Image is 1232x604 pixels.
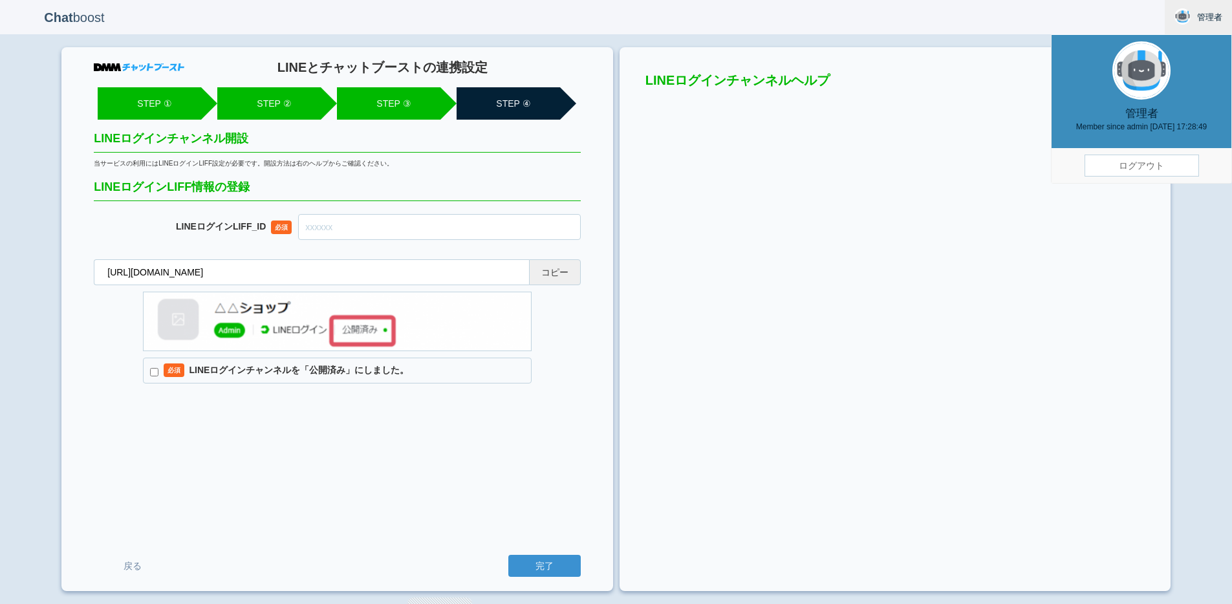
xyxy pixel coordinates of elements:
img: DMMチャットブースト [94,63,184,71]
input: 完了 [508,555,581,577]
li: STEP ① [98,87,201,120]
span: 必須 [271,221,292,234]
h2: LINEログインLIFF情報の登録 [94,181,580,201]
div: 当サービスの利用にはLINEログインLIFF設定が必要です。開設方法は右のヘルプからご確認ください。 [94,159,580,168]
li: STEP ② [217,87,321,120]
li: STEP ④ [457,87,560,120]
span: 管理者 [1197,11,1222,24]
p: 管理者 [1058,106,1225,133]
small: Member since admin [DATE] 17:28:49 [1058,122,1225,133]
input: xxxxxx [298,214,580,240]
span: 必須 [164,363,184,377]
a: 戻る [94,554,171,578]
label: LINEログインチャンネルを「公開済み」にしました。 [143,358,532,383]
a: ログアウト [1085,155,1199,177]
img: LINEログインチャンネル情報の登録確認 [143,292,532,351]
img: User Image [1174,8,1191,25]
p: boost [10,1,139,34]
b: Chat [44,10,72,25]
h1: LINEとチャットブーストの連携設定 [184,60,580,74]
input: 必須LINEログインチャンネルを「公開済み」にしました。 [150,368,158,376]
h3: LINEログインチャンネルヘルプ [632,73,1158,94]
li: STEP ③ [337,87,440,120]
img: User Image [1112,41,1171,100]
h2: LINEログインチャンネル開設 [94,133,580,153]
button: コピー [529,259,581,285]
dt: LINEログインLIFF_ID [94,221,298,232]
